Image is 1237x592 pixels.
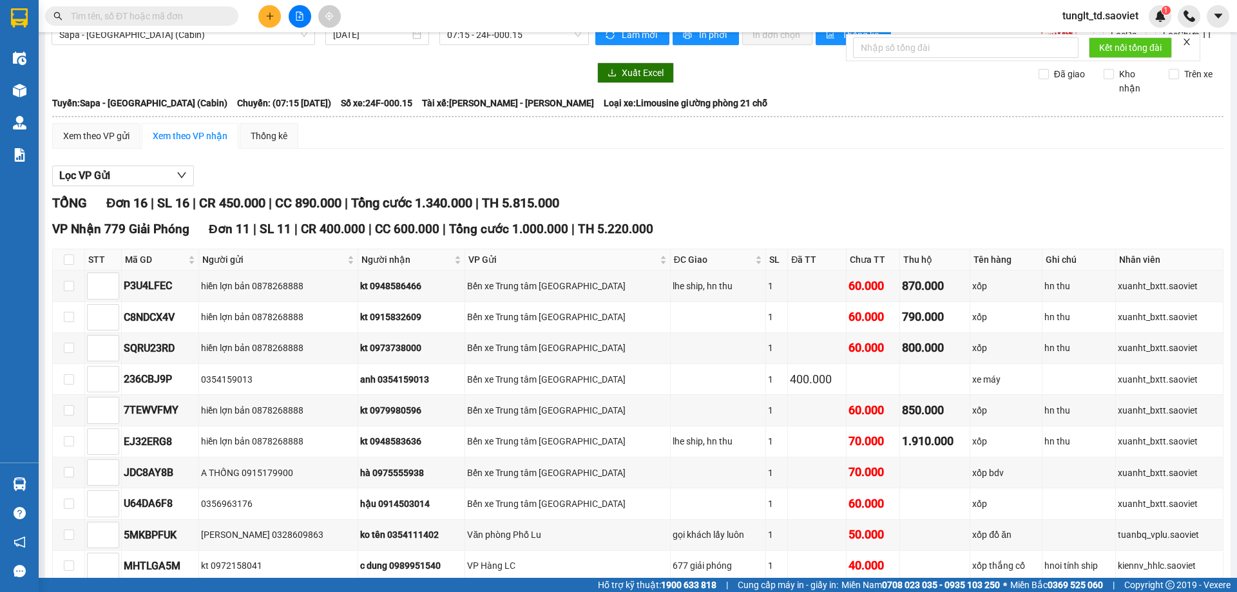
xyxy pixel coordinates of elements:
button: bar-chartThống kê [816,24,891,45]
span: printer [683,30,694,41]
td: C8NDCX4V [122,302,199,333]
div: 400.000 [790,370,844,388]
div: 1 [768,310,785,324]
span: | [475,195,479,211]
div: c dung 0989951540 [360,559,463,573]
span: Miền Bắc [1010,578,1103,592]
td: 5MKBPFUK [122,520,199,551]
b: Tuyến: Sapa - [GEOGRAPHIC_DATA] (Cabin) [52,98,227,108]
strong: 0369 525 060 [1048,580,1103,590]
span: | [345,195,348,211]
div: hn thu [1044,310,1113,324]
span: | [294,222,298,236]
span: close [1182,37,1191,46]
div: 60.000 [849,401,897,419]
div: kt 0979980596 [360,403,463,417]
img: warehouse-icon [13,116,26,129]
div: 40.000 [849,557,897,575]
span: 07:15 - 24F-000.15 [447,25,581,44]
div: hiền lợn bản 0878268888 [201,279,356,293]
span: copyright [1165,580,1175,589]
span: TH 5.220.000 [578,222,653,236]
div: kt 0915832609 [360,310,463,324]
span: down [177,170,187,180]
div: lhe ship, hn thu [673,434,763,448]
div: kt 0948586466 [360,279,463,293]
div: EJ32ERG8 [124,434,197,450]
div: hn thu [1044,279,1113,293]
div: 0356963176 [201,497,356,511]
div: xuanht_bxtt.saoviet [1118,466,1221,480]
button: caret-down [1207,5,1229,28]
span: search [53,12,62,21]
td: JDC8AY8B [122,457,199,488]
td: VP Hàng LC [465,551,670,582]
span: Sapa - Hà Nội (Cabin) [59,25,307,44]
div: 1 [768,372,785,387]
th: Đã TT [788,249,847,271]
div: hn thu [1044,434,1113,448]
div: hn thu [1044,341,1113,355]
div: 1 [768,559,785,573]
div: 677 giải phóng [673,559,763,573]
button: Lọc VP Gửi [52,166,194,186]
span: Trên xe [1179,67,1218,81]
div: U64DA6F8 [124,495,197,511]
img: warehouse-icon [13,84,26,97]
div: Xem theo VP gửi [63,129,129,143]
div: 1 [768,497,785,511]
span: VP Nhận 779 Giải Phóng [52,222,189,236]
span: Cung cấp máy in - giấy in: [738,578,838,592]
div: Bến xe Trung tâm [GEOGRAPHIC_DATA] [467,372,667,387]
div: VP Hàng LC [467,559,667,573]
td: Bến xe Trung tâm Lào Cai [465,271,670,301]
div: 1 [768,341,785,355]
div: Thống kê [251,129,287,143]
td: Bến xe Trung tâm Lào Cai [465,395,670,426]
div: Bến xe Trung tâm [GEOGRAPHIC_DATA] [467,310,667,324]
div: hiền lợn bản 0878268888 [201,310,356,324]
button: file-add [289,5,311,28]
span: Kho nhận [1114,67,1159,95]
div: lhe ship, hn thu [673,279,763,293]
button: In đơn chọn [742,24,812,45]
span: question-circle [14,507,26,519]
span: Hỗ trợ kỹ thuật: [598,578,716,592]
th: SL [766,249,788,271]
span: SL 16 [157,195,189,211]
span: TH 5.815.000 [482,195,559,211]
div: xuanht_bxtt.saoviet [1118,497,1221,511]
button: syncLàm mới [595,24,669,45]
span: caret-down [1213,10,1224,22]
div: kt 0973738000 [360,341,463,355]
span: SL 11 [260,222,291,236]
div: xốp đồ ăn [972,528,1040,542]
span: Tổng cước 1.340.000 [351,195,472,211]
sup: 1 [1162,6,1171,15]
div: JDC8AY8B [124,464,197,481]
div: Bến xe Trung tâm [GEOGRAPHIC_DATA] [467,434,667,448]
div: Bến xe Trung tâm [GEOGRAPHIC_DATA] [467,497,667,511]
div: P3U4LFEC [124,278,197,294]
div: xuanht_bxtt.saoviet [1118,341,1221,355]
div: 70.000 [849,432,897,450]
th: Tên hàng [970,249,1042,271]
span: Kết nối tổng đài [1099,41,1162,55]
input: 13/10/2025 [333,28,410,42]
div: tuanbq_vplu.saoviet [1118,528,1221,542]
div: 60.000 [849,308,897,326]
div: gọi khách lấy luôn [673,528,763,542]
div: xe máy [972,372,1040,387]
div: xuanht_bxtt.saoviet [1118,279,1221,293]
span: | [151,195,154,211]
div: hà 0975555938 [360,466,463,480]
span: Đã giao [1049,67,1090,81]
div: hậu 0914503014 [360,497,463,511]
span: CR 450.000 [199,195,265,211]
span: Đơn 16 [106,195,148,211]
div: 870.000 [902,277,968,295]
div: 60.000 [849,277,897,295]
span: Người gửi [202,253,345,267]
div: [PERSON_NAME] 0328609863 [201,528,356,542]
div: Xem theo VP nhận [153,129,227,143]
